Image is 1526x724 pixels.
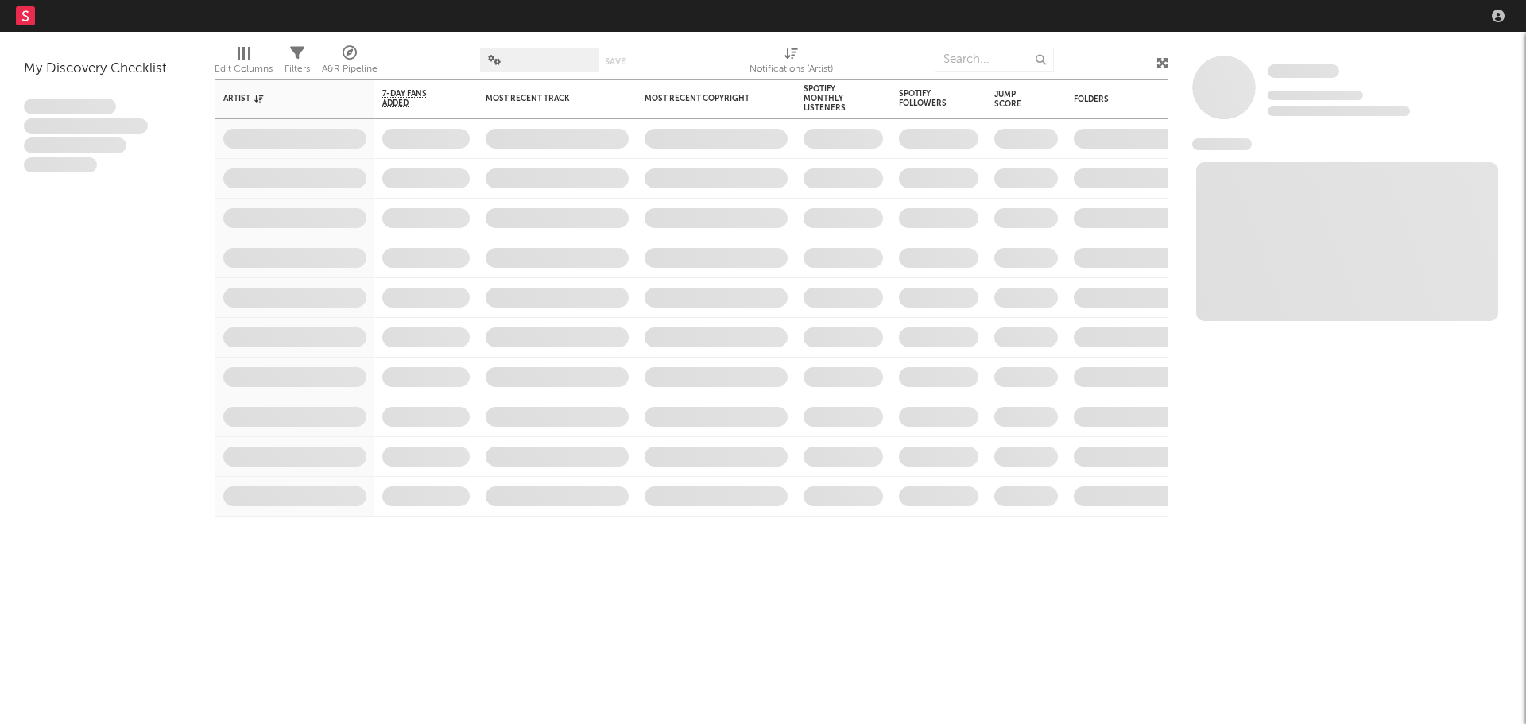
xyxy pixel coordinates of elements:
input: Search... [935,48,1054,72]
div: Jump Score [994,90,1034,109]
span: Integer aliquet in purus et [24,118,148,134]
span: Aliquam viverra [24,157,97,173]
div: Spotify Followers [899,89,955,108]
div: Filters [285,40,310,86]
span: 7-Day Fans Added [382,89,446,108]
div: Folders [1074,95,1193,104]
span: 0 fans last week [1268,106,1410,116]
button: Save [605,57,626,66]
div: My Discovery Checklist [24,60,191,79]
span: News Feed [1192,138,1252,150]
div: A&R Pipeline [322,40,378,86]
div: Spotify Monthly Listeners [804,84,859,113]
div: Filters [285,60,310,79]
div: Notifications (Artist) [749,40,833,86]
div: Edit Columns [215,40,273,86]
a: Some Artist [1268,64,1339,79]
span: Praesent ac interdum [24,137,126,153]
div: Artist [223,94,343,103]
div: Most Recent Track [486,94,605,103]
div: A&R Pipeline [322,60,378,79]
span: Some Artist [1268,64,1339,78]
span: Tracking Since: [DATE] [1268,91,1363,100]
span: Lorem ipsum dolor [24,99,116,114]
div: Edit Columns [215,60,273,79]
div: Most Recent Copyright [645,94,764,103]
div: Notifications (Artist) [749,60,833,79]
